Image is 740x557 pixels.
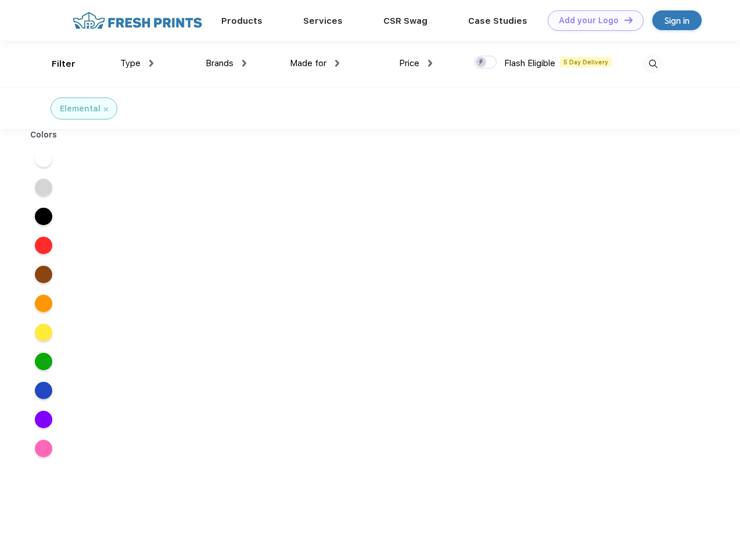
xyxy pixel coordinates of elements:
[303,16,343,26] a: Services
[290,58,326,68] span: Made for
[206,58,234,68] span: Brands
[652,10,702,30] a: Sign in
[120,58,141,68] span: Type
[383,16,428,26] a: CSR Swag
[52,57,76,71] div: Filter
[21,129,66,141] div: Colors
[242,60,246,67] img: dropdown.png
[504,58,555,68] span: Flash Eligible
[664,14,689,27] div: Sign in
[104,107,108,111] img: filter_cancel.svg
[335,60,339,67] img: dropdown.png
[559,16,619,26] div: Add your Logo
[399,58,419,68] span: Price
[69,10,206,31] img: fo%20logo%202.webp
[644,55,663,74] img: desktop_search.svg
[624,17,633,23] img: DT
[560,57,612,67] span: 5 Day Delivery
[428,60,432,67] img: dropdown.png
[221,16,263,26] a: Products
[149,60,153,67] img: dropdown.png
[60,103,100,115] div: Elemental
